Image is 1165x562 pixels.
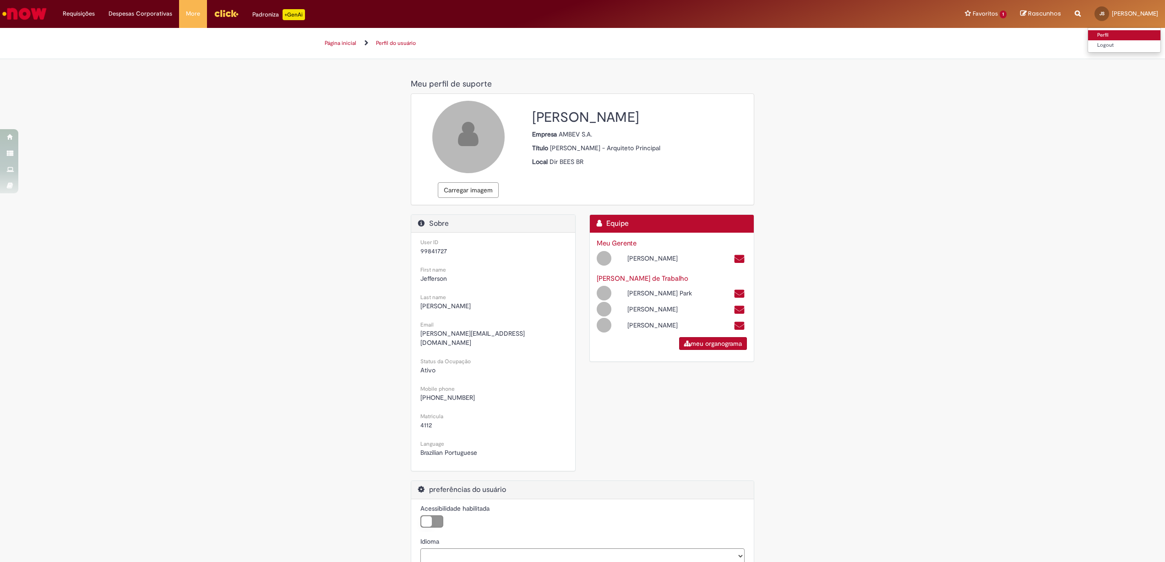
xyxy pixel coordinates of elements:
[376,39,416,47] a: Perfil do usuário
[420,247,447,255] span: 99841727
[734,305,745,315] a: Enviar um e-mail para Denison.MoratoDeAraujo@AB-inbev.com
[532,110,747,125] h2: [PERSON_NAME]
[1,5,48,23] img: ServiceNow
[532,130,559,138] strong: Empresa
[1088,40,1160,50] a: Logout
[321,35,665,52] ul: Trilhas de página
[621,289,713,298] div: [PERSON_NAME] Park
[420,504,490,513] label: Acessibilidade habilitada
[1020,10,1061,18] a: Rascunhos
[1000,11,1007,18] span: 1
[1100,11,1105,16] span: JS
[283,9,305,20] p: +GenAi
[109,9,172,18] span: Despesas Corporativas
[590,284,713,300] div: Open Profile: Claudia Sol Park
[590,316,713,333] div: Open Profile: Gustavo Yussef Karim Maceu
[420,294,446,301] small: Last name
[420,537,439,546] label: Idioma
[679,337,747,350] a: meu organograma
[420,440,444,447] small: Language
[418,219,568,228] h2: Sobre
[186,9,200,18] span: More
[590,250,713,266] div: Open Profile: Rodrigo Macedo De Azevedo
[420,329,525,347] span: [PERSON_NAME][EMAIL_ADDRESS][DOMAIN_NAME]
[621,254,713,263] div: [PERSON_NAME]
[532,144,550,152] strong: Título
[973,9,998,18] span: Favoritos
[597,219,747,228] h2: Equipe
[550,158,583,166] span: Dir BEES BR
[420,358,471,365] small: Status da Ocupação
[252,9,305,20] div: Padroniza
[1112,10,1158,17] span: [PERSON_NAME]
[590,300,713,316] div: Open Profile: Denison Morato De Araujo
[734,289,745,299] a: Enviar um e-mail para CLAUDIA.PARK@AB-inbev.com
[63,9,95,18] span: Requisições
[621,321,713,330] div: [PERSON_NAME]
[325,39,356,47] a: Página inicial
[420,239,438,246] small: User ID
[559,130,592,138] span: AMBEV S.A.
[420,274,447,283] span: Jefferson
[420,448,477,457] span: Brazilian Portuguese
[621,305,713,314] div: [PERSON_NAME]
[438,182,499,198] button: Carregar imagem
[420,385,455,393] small: Mobile phone
[532,158,550,166] strong: Local
[1028,9,1061,18] span: Rascunhos
[420,266,446,273] small: First name
[1088,30,1160,40] a: Perfil
[214,6,239,20] img: click_logo_yellow_360x200.png
[411,79,492,89] span: Meu perfil de suporte
[420,393,475,402] span: [PHONE_NUMBER]
[420,302,471,310] span: [PERSON_NAME]
[420,366,436,374] span: Ativo
[420,421,432,429] span: 4112
[420,413,443,420] small: Matricula
[597,240,747,247] h3: Meu Gerente
[734,321,745,331] a: Enviar um e-mail para GUSTAVO.MACEU@AB-inbev.com
[418,486,747,494] h2: preferências do usuário
[597,275,747,283] h3: [PERSON_NAME] de Trabalho
[420,321,434,328] small: Email
[734,254,745,264] a: Enviar um e-mail para Rodrigo.Macedo@ab-inbev.com
[550,144,660,152] span: [PERSON_NAME] - Arquiteto Principal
